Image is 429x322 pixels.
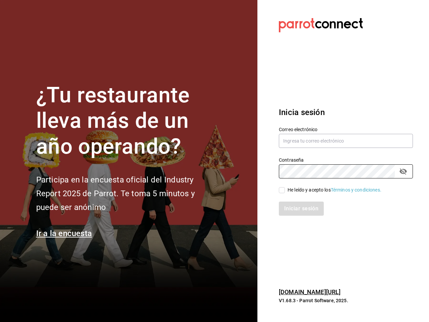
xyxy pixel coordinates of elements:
[279,288,341,296] a: [DOMAIN_NAME][URL]
[36,229,92,238] a: Ir a la encuesta
[36,83,217,160] h1: ¿Tu restaurante lleva más de un año operando?
[279,157,413,162] label: Contraseña
[279,297,413,304] p: V1.68.3 - Parrot Software, 2025.
[279,134,413,148] input: Ingresa tu correo electrónico
[279,106,413,118] h3: Inicia sesión
[288,186,381,194] div: He leído y acepto los
[279,127,413,131] label: Correo electrónico
[331,187,381,193] a: Términos y condiciones.
[36,173,217,214] h2: Participa en la encuesta oficial del Industry Report 2025 de Parrot. Te toma 5 minutos y puede se...
[397,166,409,177] button: passwordField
